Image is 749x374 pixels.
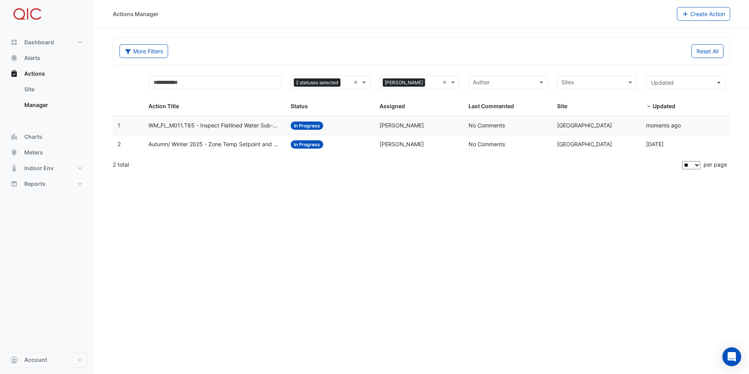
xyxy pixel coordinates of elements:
span: per page [704,161,727,168]
app-icon: Actions [10,70,18,78]
span: Last Commented [469,103,514,109]
span: In Progress [291,140,323,149]
button: Alerts [6,50,88,66]
span: 2 statuses selected [294,78,340,87]
span: Reports [24,180,45,188]
button: Dashboard [6,34,88,50]
span: No Comments [469,122,505,129]
span: Charts [24,133,42,141]
div: Open Intercom Messenger [722,347,741,366]
button: Updated [646,76,725,89]
span: [PERSON_NAME] [380,122,424,129]
span: In Progress [291,122,323,130]
button: Reports [6,176,88,192]
span: Alerts [24,54,40,62]
span: Autumn/ Winter 2025 - Zone Temp Setpoint and Deadband Alignment [BEEP] [148,140,281,149]
a: Site [18,82,88,97]
span: 2 [118,141,121,147]
span: Meters [24,149,43,156]
button: Create Action [677,7,731,21]
span: [GEOGRAPHIC_DATA] [557,141,612,147]
div: Actions [6,82,88,116]
app-icon: Indoor Env [10,164,18,172]
span: Actions [24,70,45,78]
span: [GEOGRAPHIC_DATA] [557,122,612,129]
span: Clear [353,78,360,87]
span: Updated [651,79,674,86]
span: 1 [118,122,120,129]
span: Assigned [380,103,405,109]
span: 2025-07-08T15:30:58.289 [646,141,664,147]
button: Meters [6,145,88,160]
span: Action Title [148,103,179,109]
span: WM_FL_M011.T65 - Inspect Flatlined Water Sub-Meter [148,121,281,130]
button: Reset All [691,44,724,58]
span: Updated [653,103,675,109]
button: Charts [6,129,88,145]
button: Actions [6,66,88,82]
app-icon: Dashboard [10,38,18,46]
span: Indoor Env [24,164,54,172]
span: [PERSON_NAME] [380,141,424,147]
app-icon: Alerts [10,54,18,62]
div: 2 total [113,155,680,174]
div: Actions Manager [113,10,159,18]
span: [PERSON_NAME] [383,78,425,87]
span: Clear [442,78,449,87]
button: More Filters [119,44,168,58]
app-icon: Charts [10,133,18,141]
a: Manager [18,97,88,113]
button: Account [6,352,88,368]
span: Status [291,103,308,109]
span: Account [24,356,47,364]
app-icon: Reports [10,180,18,188]
img: Company Logo [9,6,45,22]
button: Indoor Env [6,160,88,176]
app-icon: Meters [10,149,18,156]
span: Site [557,103,567,109]
span: No Comments [469,141,505,147]
span: Dashboard [24,38,54,46]
span: 2025-09-23T13:52:48.008 [646,122,681,129]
